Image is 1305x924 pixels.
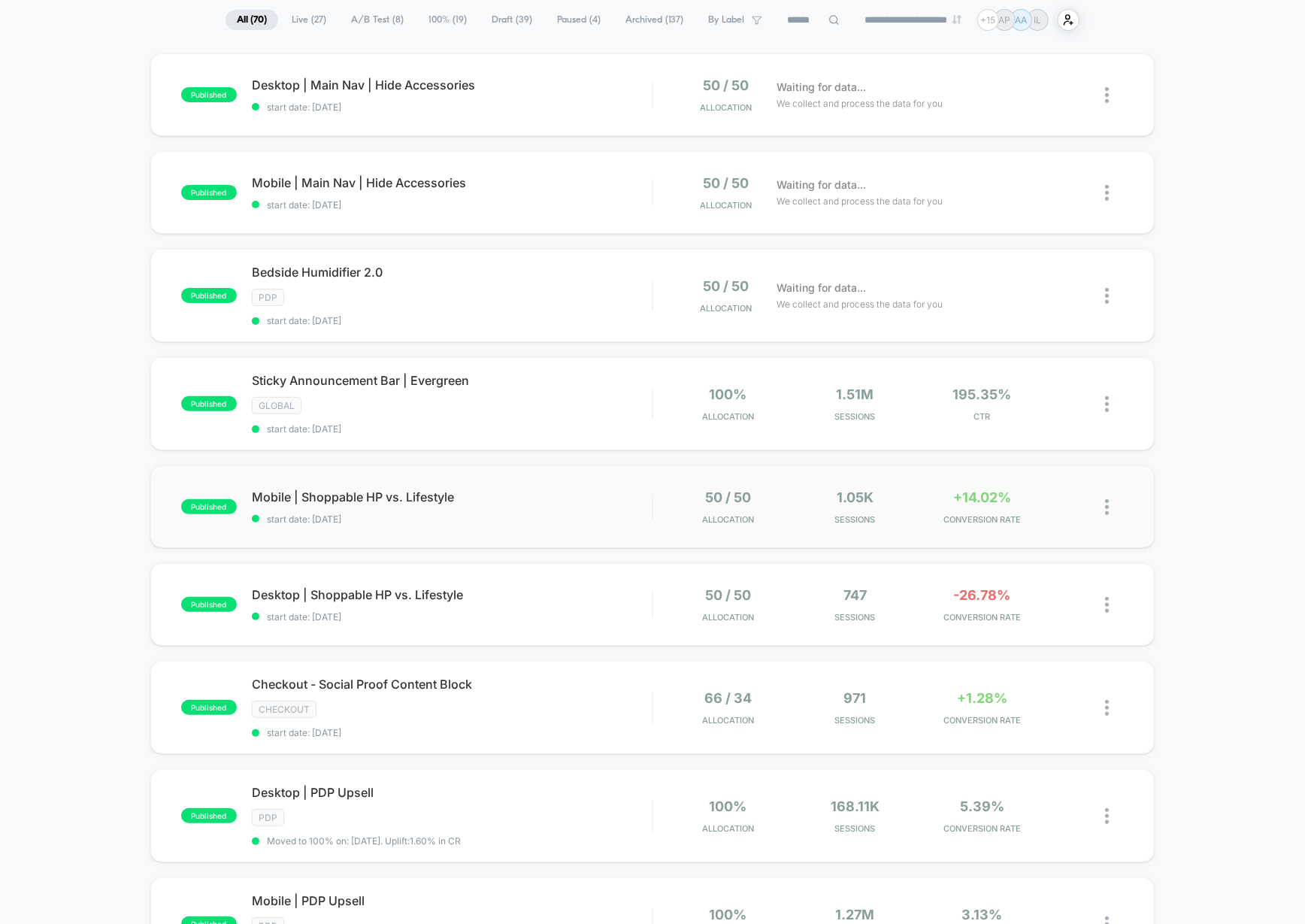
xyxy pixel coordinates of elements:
[1105,700,1109,716] img: close
[252,101,652,113] span: start date: [DATE]
[954,587,1011,603] span: -26.78%
[704,77,749,93] span: 50 / 50
[1105,808,1109,824] img: close
[835,907,874,922] span: 1.27M
[777,194,943,208] span: We collect and process the data for you
[777,177,867,193] span: Waiting for data...
[252,373,652,388] span: Sticky Announcement Bar | Evergreen
[252,809,284,826] span: PDP
[837,489,874,505] span: 1.05k
[709,907,746,922] span: 100%
[252,423,652,435] span: start date: [DATE]
[252,77,652,92] span: Desktop | Main Nav | Hide Accessories
[843,587,867,603] span: 747
[252,893,652,908] span: Mobile | PDP Upsell
[962,907,1003,922] span: 3.13%
[181,597,237,612] span: published
[1105,597,1109,613] img: close
[777,79,867,95] span: Waiting for data...
[795,823,915,834] span: Sessions
[252,727,652,738] span: start date: [DATE]
[952,15,961,24] img: end
[252,315,652,326] span: start date: [DATE]
[702,823,754,834] span: Allocation
[1105,499,1109,515] img: close
[708,14,744,26] span: By Label
[705,489,751,505] span: 50 / 50
[252,587,652,602] span: Desktop | Shoppable HP vs. Lifestyle
[267,835,461,847] span: Moved to 100% on: [DATE] . Uplift: 1.60% in CR
[252,199,652,211] span: start date: [DATE]
[777,297,943,311] span: We collect and process the data for you
[704,690,752,706] span: 66 / 34
[1016,14,1028,26] p: AA
[252,489,652,504] span: Mobile | Shoppable HP vs. Lifestyle
[831,798,880,814] span: 168.11k
[181,87,237,102] span: published
[702,411,754,422] span: Allocation
[843,690,866,706] span: 971
[999,14,1011,26] p: AP
[701,303,752,314] span: Allocation
[701,200,752,211] span: Allocation
[704,175,749,191] span: 50 / 50
[280,10,338,30] span: Live ( 27 )
[704,278,749,294] span: 50 / 50
[181,499,237,514] span: published
[252,701,316,718] span: CHECKOUT
[836,386,874,402] span: 1.51M
[922,715,1042,726] span: CONVERSION RATE
[795,514,915,525] span: Sessions
[252,677,652,692] span: Checkout - Social Proof Content Block
[252,514,652,525] span: start date: [DATE]
[702,514,754,525] span: Allocation
[480,10,543,30] span: Draft ( 39 )
[417,10,478,30] span: 100% ( 19 )
[922,612,1042,623] span: CONVERSION RATE
[702,715,754,726] span: Allocation
[181,700,237,715] span: published
[252,289,284,306] span: PDP
[960,798,1004,814] span: 5.39%
[953,386,1012,402] span: 195.35%
[226,10,278,30] span: All ( 70 )
[1105,185,1109,201] img: close
[709,798,746,814] span: 100%
[922,514,1042,525] span: CONVERSION RATE
[614,10,695,30] span: Archived ( 137 )
[546,10,612,30] span: Paused ( 4 )
[977,9,999,31] div: + 15
[1105,288,1109,304] img: close
[922,823,1042,834] span: CONVERSION RATE
[705,587,751,603] span: 50 / 50
[701,102,752,113] span: Allocation
[340,10,415,30] span: A/B Test ( 8 )
[252,175,652,190] span: Mobile | Main Nav | Hide Accessories
[795,612,915,623] span: Sessions
[1105,87,1109,103] img: close
[252,785,652,800] span: Desktop | PDP Upsell
[957,690,1007,706] span: +1.28%
[181,185,237,200] span: published
[252,397,301,414] span: GLOBAL
[702,612,754,623] span: Allocation
[953,489,1011,505] span: +14.02%
[795,411,915,422] span: Sessions
[1105,396,1109,412] img: close
[181,288,237,303] span: published
[922,411,1042,422] span: CTR
[795,715,915,726] span: Sessions
[181,396,237,411] span: published
[777,96,943,111] span: We collect and process the data for you
[181,808,237,823] span: published
[777,280,867,296] span: Waiting for data...
[1034,14,1042,26] p: IL
[709,386,746,402] span: 100%
[252,611,652,623] span: start date: [DATE]
[252,265,652,280] span: Bedside Humidifier 2.0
